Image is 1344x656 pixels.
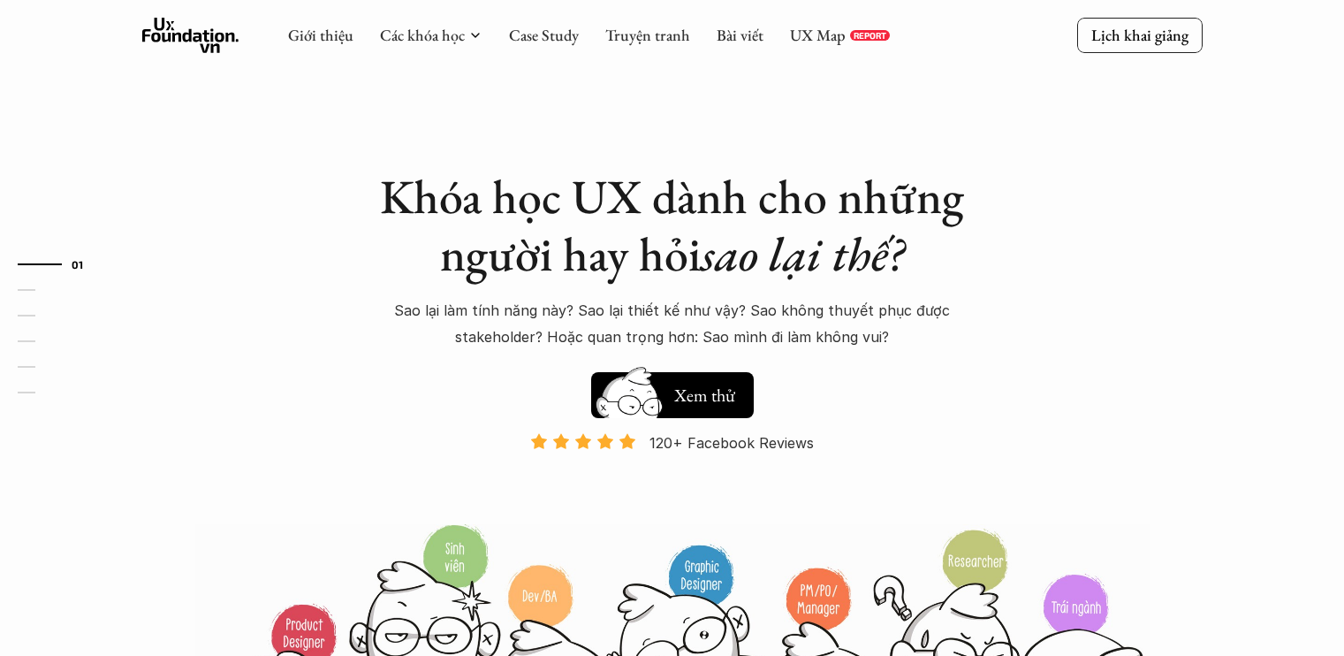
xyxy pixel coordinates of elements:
[515,432,830,522] a: 120+ Facebook Reviews
[790,25,846,45] a: UX Map
[854,30,886,41] p: REPORT
[1077,18,1203,52] a: Lịch khai giảng
[674,383,735,408] h5: Xem thử
[717,25,763,45] a: Bài viết
[18,254,102,275] a: 01
[72,257,84,270] strong: 01
[288,25,353,45] a: Giới thiệu
[363,168,982,283] h1: Khóa học UX dành cho những người hay hỏi
[380,25,465,45] a: Các khóa học
[701,223,904,285] em: sao lại thế?
[605,25,690,45] a: Truyện tranh
[649,430,814,456] p: 120+ Facebook Reviews
[509,25,579,45] a: Case Study
[1091,25,1188,45] p: Lịch khai giảng
[372,297,973,351] p: Sao lại làm tính năng này? Sao lại thiết kế như vậy? Sao không thuyết phục được stakeholder? Hoặc...
[850,30,890,41] a: REPORT
[591,363,754,418] a: Xem thử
